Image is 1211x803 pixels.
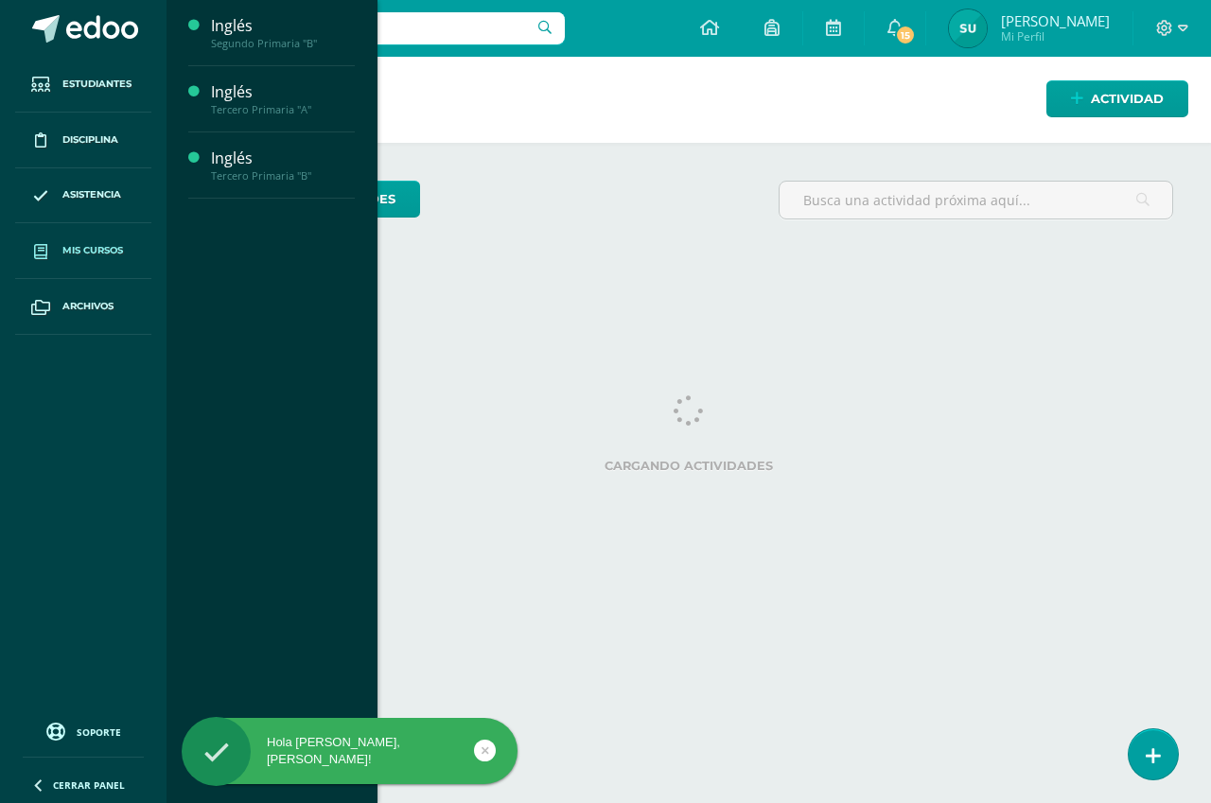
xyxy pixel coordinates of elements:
span: Estudiantes [62,77,132,92]
span: 15 [895,25,916,45]
label: Cargando actividades [204,459,1173,473]
span: Soporte [77,725,121,739]
a: Archivos [15,279,151,335]
a: InglésTercero Primaria "A" [211,81,355,116]
img: dbe70acb003cb340b9a2d7461d68d99b.png [949,9,987,47]
a: Actividad [1046,80,1188,117]
input: Busca una actividad próxima aquí... [780,182,1172,218]
span: Disciplina [62,132,118,148]
span: [PERSON_NAME] [1001,11,1110,30]
div: Hola [PERSON_NAME], [PERSON_NAME]! [182,734,518,768]
span: Mis cursos [62,243,123,258]
div: Inglés [211,15,355,37]
span: Archivos [62,299,114,314]
a: Estudiantes [15,57,151,113]
a: Asistencia [15,168,151,224]
a: Mis cursos [15,223,151,279]
span: Asistencia [62,187,121,202]
div: Segundo Primaria "B" [211,37,355,50]
span: Cerrar panel [53,778,125,792]
h1: Actividades [189,57,1188,143]
div: Tercero Primaria "B" [211,169,355,183]
a: InglésSegundo Primaria "B" [211,15,355,50]
span: Actividad [1091,81,1164,116]
div: Inglés [211,81,355,103]
a: Disciplina [15,113,151,168]
a: Soporte [23,718,144,743]
div: Tercero Primaria "A" [211,103,355,116]
span: Mi Perfil [1001,28,1110,44]
a: InglésTercero Primaria "B" [211,148,355,183]
div: Inglés [211,148,355,169]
